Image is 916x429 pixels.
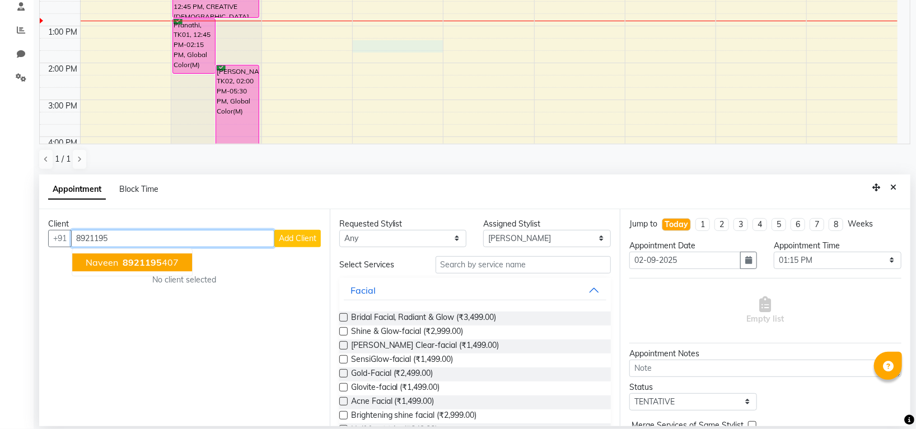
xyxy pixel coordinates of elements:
button: +91 [48,230,72,247]
span: Appointment [48,180,106,200]
div: Today [665,219,688,230]
span: Block Time [119,184,158,194]
li: 5 [772,218,786,231]
span: SensiGlow-facial (₹1,499.00) [351,353,454,367]
div: Requested Stylist [339,218,467,230]
span: Gold-Facial (₹2,499.00) [351,367,433,381]
div: Client [48,218,321,230]
span: Acne Facial (₹1,499.00) [351,395,434,409]
span: Glovite-facial (₹1,499.00) [351,381,440,395]
div: Status [629,381,757,393]
span: Add Client [279,233,316,243]
span: [PERSON_NAME] Clear-facial (₹1,499.00) [351,340,499,353]
div: Select Services [331,259,427,271]
div: No client selected [75,274,294,286]
span: Shine & Glow-facial (₹2,999.00) [351,326,464,340]
span: Bridal Facial, Radiant & Glow (₹3,499.00) [351,312,497,326]
li: 7 [810,218,824,231]
div: 3:00 PM [46,100,80,112]
ngb-highlight: 407 [120,257,179,268]
span: Brightening shine facial (₹2,999.00) [351,409,477,423]
div: Appointment Notes [629,348,901,360]
input: Search by Name/Mobile/Email/Code [71,230,274,247]
span: 1 / 1 [55,153,71,165]
li: 3 [733,218,748,231]
input: yyyy-mm-dd [629,252,741,269]
li: 6 [791,218,805,231]
div: 4:00 PM [46,137,80,149]
li: 8 [829,218,843,231]
div: Assigned Stylist [483,218,611,230]
button: Facial [344,280,607,300]
div: Facial [350,284,376,297]
span: Naveen [86,257,118,268]
input: Search by service name [436,256,611,274]
button: Close [885,179,901,196]
button: Add Client [274,230,321,247]
div: Pranathi, TK01, 12:45 PM-02:15 PM, Global Color(M) [173,19,216,73]
div: [PERSON_NAME], TK02, 02:00 PM-05:30 PM, Global Color(M) [216,65,259,194]
div: Jump to [629,218,657,230]
div: 2:00 PM [46,63,80,75]
span: 8921195 [123,257,162,268]
li: 1 [695,218,710,231]
div: 1:00 PM [46,26,80,38]
li: 4 [753,218,767,231]
div: Appointment Date [629,240,757,252]
span: Empty list [747,296,784,325]
li: 2 [714,218,729,231]
div: Weeks [848,218,873,230]
div: Appointment Time [774,240,901,252]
